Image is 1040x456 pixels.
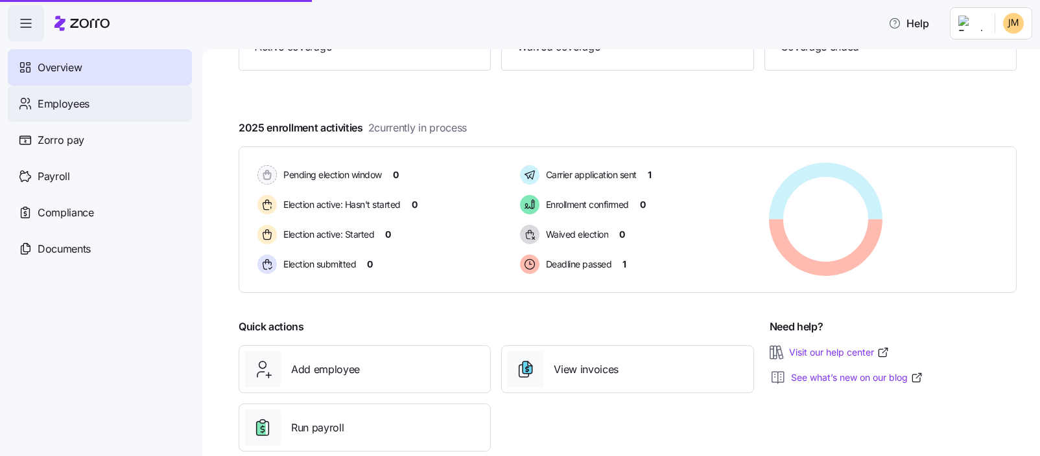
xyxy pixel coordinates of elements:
[38,168,70,185] span: Payroll
[291,361,360,378] span: Add employee
[8,194,192,231] a: Compliance
[367,258,373,271] span: 0
[8,231,192,267] a: Documents
[648,168,652,181] span: 1
[38,241,91,257] span: Documents
[8,85,192,122] a: Employees
[619,228,625,241] span: 0
[542,198,629,211] span: Enrollment confirmed
[8,122,192,158] a: Zorro pay
[770,319,823,335] span: Need help?
[279,168,382,181] span: Pending election window
[8,49,192,85] a: Overview
[412,198,418,211] span: 0
[789,346,890,359] a: Visit our help center
[239,319,304,335] span: Quick actions
[279,258,356,271] span: Election submitted
[38,205,94,221] span: Compliance
[542,258,612,271] span: Deadline passed
[878,10,940,36] button: Help
[554,361,619,378] span: View invoices
[542,168,637,181] span: Carrier application sent
[1003,13,1024,34] img: 2ed5751bdf0ee0420f5e1a9442736e31
[239,120,467,136] span: 2025 enrollment activities
[791,371,923,384] a: See what’s new on our blog
[279,228,374,241] span: Election active: Started
[958,16,984,31] img: Employer logo
[888,16,929,31] span: Help
[622,258,626,271] span: 1
[542,228,609,241] span: Waived election
[38,132,84,148] span: Zorro pay
[291,420,344,436] span: Run payroll
[393,168,399,181] span: 0
[279,198,401,211] span: Election active: Hasn't started
[385,228,391,241] span: 0
[38,60,82,76] span: Overview
[8,158,192,194] a: Payroll
[640,198,646,211] span: 0
[38,96,89,112] span: Employees
[368,120,467,136] span: 2 currently in process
